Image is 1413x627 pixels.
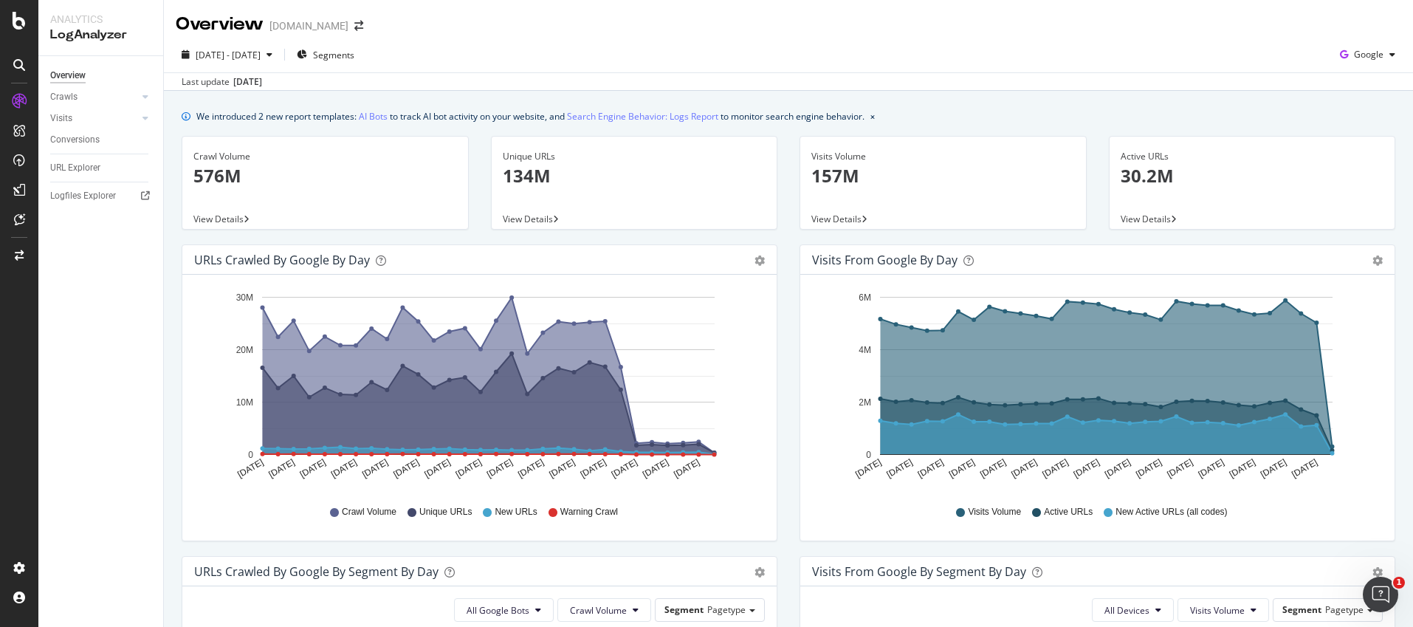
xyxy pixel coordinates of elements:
[1041,457,1070,480] text: [DATE]
[236,397,253,408] text: 10M
[233,75,262,89] div: [DATE]
[707,603,746,616] span: Pagetype
[291,43,360,66] button: Segments
[1165,457,1194,480] text: [DATE]
[853,457,883,480] text: [DATE]
[50,27,151,44] div: LogAnalyzer
[391,457,421,480] text: [DATE]
[1363,577,1398,612] iframe: Intercom live chat
[1121,213,1171,225] span: View Details
[1354,48,1383,61] span: Google
[1290,457,1319,480] text: [DATE]
[236,292,253,303] text: 30M
[641,457,670,480] text: [DATE]
[503,163,766,188] p: 134M
[579,457,608,480] text: [DATE]
[1121,150,1384,163] div: Active URLs
[560,506,618,518] span: Warning Crawl
[313,49,354,61] span: Segments
[50,111,72,126] div: Visits
[196,109,864,124] div: We introduced 2 new report templates: to track AI bot activity on your website, and to monitor se...
[269,18,348,33] div: [DOMAIN_NAME]
[1072,457,1101,480] text: [DATE]
[454,598,554,622] button: All Google Bots
[812,253,958,267] div: Visits from Google by day
[194,253,370,267] div: URLs Crawled by Google by day
[1104,604,1149,617] span: All Devices
[947,457,977,480] text: [DATE]
[812,287,1378,492] svg: A chart.
[298,457,328,480] text: [DATE]
[50,188,153,204] a: Logfiles Explorer
[916,457,946,480] text: [DATE]
[50,12,151,27] div: Analytics
[360,457,390,480] text: [DATE]
[1115,506,1227,518] span: New Active URLs (all codes)
[193,213,244,225] span: View Details
[664,603,704,616] span: Segment
[359,109,388,124] a: AI Bots
[754,567,765,578] div: gear
[354,21,363,31] div: arrow-right-arrow-left
[859,345,871,355] text: 4M
[754,256,765,266] div: gear
[557,598,651,622] button: Crawl Volume
[176,12,264,37] div: Overview
[1393,577,1405,589] span: 1
[50,188,116,204] div: Logfiles Explorer
[176,43,278,66] button: [DATE] - [DATE]
[267,457,297,480] text: [DATE]
[1092,598,1174,622] button: All Devices
[1372,256,1383,266] div: gear
[867,106,879,127] button: close banner
[193,163,457,188] p: 576M
[1177,598,1269,622] button: Visits Volume
[50,132,153,148] a: Conversions
[885,457,915,480] text: [DATE]
[182,109,1395,124] div: info banner
[50,68,86,83] div: Overview
[610,457,639,480] text: [DATE]
[454,457,484,480] text: [DATE]
[342,506,396,518] span: Crawl Volume
[485,457,515,480] text: [DATE]
[516,457,546,480] text: [DATE]
[495,506,537,518] span: New URLs
[423,457,453,480] text: [DATE]
[193,150,457,163] div: Crawl Volume
[1197,457,1226,480] text: [DATE]
[50,160,100,176] div: URL Explorer
[503,213,553,225] span: View Details
[811,213,862,225] span: View Details
[1325,603,1364,616] span: Pagetype
[978,457,1008,480] text: [DATE]
[1009,457,1039,480] text: [DATE]
[196,49,261,61] span: [DATE] - [DATE]
[419,506,472,518] span: Unique URLs
[1103,457,1132,480] text: [DATE]
[50,111,138,126] a: Visits
[859,292,871,303] text: 6M
[235,457,265,480] text: [DATE]
[182,75,262,89] div: Last update
[1121,163,1384,188] p: 30.2M
[236,345,253,355] text: 20M
[50,68,153,83] a: Overview
[1134,457,1163,480] text: [DATE]
[567,109,718,124] a: Search Engine Behavior: Logs Report
[50,160,153,176] a: URL Explorer
[503,150,766,163] div: Unique URLs
[866,450,871,460] text: 0
[1259,457,1288,480] text: [DATE]
[1228,457,1257,480] text: [DATE]
[1282,603,1321,616] span: Segment
[50,89,78,105] div: Crawls
[859,397,871,408] text: 2M
[1372,567,1383,578] div: gear
[248,450,253,460] text: 0
[194,287,760,492] svg: A chart.
[1190,604,1245,617] span: Visits Volume
[812,564,1026,579] div: Visits from Google By Segment By Day
[1044,506,1093,518] span: Active URLs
